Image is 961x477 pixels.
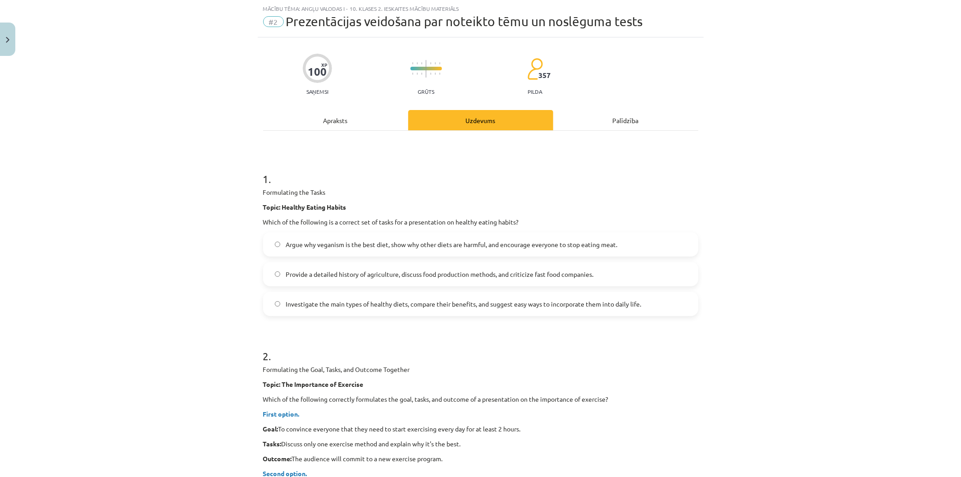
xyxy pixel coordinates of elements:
img: icon-short-line-57e1e144782c952c97e751825c79c345078a6d821885a25fce030b3d8c18986b.svg [417,62,418,64]
p: Which of the following correctly formulates the goal, tasks, and outcome of a presentation on the... [263,394,698,404]
img: icon-short-line-57e1e144782c952c97e751825c79c345078a6d821885a25fce030b3d8c18986b.svg [421,62,422,64]
strong: Goal: [263,425,278,433]
img: icon-close-lesson-0947bae3869378f0d4975bcd49f059093ad1ed9edebbc8119c70593378902aed.svg [6,37,9,43]
h1: 2 . [263,334,698,362]
strong: First option. [263,410,300,418]
img: icon-short-line-57e1e144782c952c97e751825c79c345078a6d821885a25fce030b3d8c18986b.svg [417,73,418,75]
img: icon-short-line-57e1e144782c952c97e751825c79c345078a6d821885a25fce030b3d8c18986b.svg [435,62,436,64]
img: icon-long-line-d9ea69661e0d244f92f715978eff75569469978d946b2353a9bb055b3ed8787d.svg [426,60,427,78]
img: icon-short-line-57e1e144782c952c97e751825c79c345078a6d821885a25fce030b3d8c18986b.svg [421,73,422,75]
span: #2 [263,16,284,27]
span: Investigate the main types of healthy diets, compare their benefits, and suggest easy ways to inc... [286,299,641,309]
img: icon-short-line-57e1e144782c952c97e751825c79c345078a6d821885a25fce030b3d8c18986b.svg [430,73,431,75]
img: icon-short-line-57e1e144782c952c97e751825c79c345078a6d821885a25fce030b3d8c18986b.svg [435,73,436,75]
p: Discuss only one exercise method and explain why it's the best. [263,439,698,449]
span: Prezentācijas veidošana par noteikto tēmu un noslēguma tests [286,14,643,29]
img: icon-short-line-57e1e144782c952c97e751825c79c345078a6d821885a25fce030b3d8c18986b.svg [430,62,431,64]
p: Which of the following is a correct set of tasks for a presentation on healthy eating habits? [263,217,698,227]
p: Formulating the Tasks [263,188,698,197]
img: students-c634bb4e5e11cddfef0936a35e636f08e4e9abd3cc4e673bd6f9a4125e45ecb1.svg [527,58,543,80]
p: Saņemsi [303,88,332,95]
p: Grūts [418,88,434,95]
span: XP [321,62,327,67]
div: Apraksts [263,110,408,130]
img: icon-short-line-57e1e144782c952c97e751825c79c345078a6d821885a25fce030b3d8c18986b.svg [412,73,413,75]
img: icon-short-line-57e1e144782c952c97e751825c79c345078a6d821885a25fce030b3d8c18986b.svg [412,62,413,64]
strong: Topic: Healthy Eating Habits [263,203,346,211]
div: 100 [308,65,327,78]
div: Palīdzība [553,110,698,130]
span: Argue why veganism is the best diet, show why other diets are harmful, and encourage everyone to ... [286,240,617,249]
span: Provide a detailed history of agriculture, discuss food production methods, and criticize fast fo... [286,270,593,279]
img: icon-short-line-57e1e144782c952c97e751825c79c345078a6d821885a25fce030b3d8c18986b.svg [439,62,440,64]
p: pilda [528,88,542,95]
strong: Outcome: [263,454,292,463]
img: icon-short-line-57e1e144782c952c97e751825c79c345078a6d821885a25fce030b3d8c18986b.svg [439,73,440,75]
input: Provide a detailed history of agriculture, discuss food production methods, and criticize fast fo... [275,271,281,277]
p: The audience will commit to a new exercise program. [263,454,698,463]
p: Formulating the Goal, Tasks, and Outcome Together [263,365,698,374]
h1: 1 . [263,157,698,185]
div: Mācību tēma: Angļu valodas i - 10. klases 2. ieskaites mācību materiāls [263,5,698,12]
p: To convince everyone that they need to start exercising every day for at least 2 hours. [263,424,698,434]
div: Uzdevums [408,110,553,130]
strong: Topic: The Importance of Exercise [263,380,364,388]
input: Investigate the main types of healthy diets, compare their benefits, and suggest easy ways to inc... [275,301,281,307]
input: Argue why veganism is the best diet, show why other diets are harmful, and encourage everyone to ... [275,242,281,248]
strong: Tasks: [263,440,282,448]
span: 357 [538,71,551,79]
